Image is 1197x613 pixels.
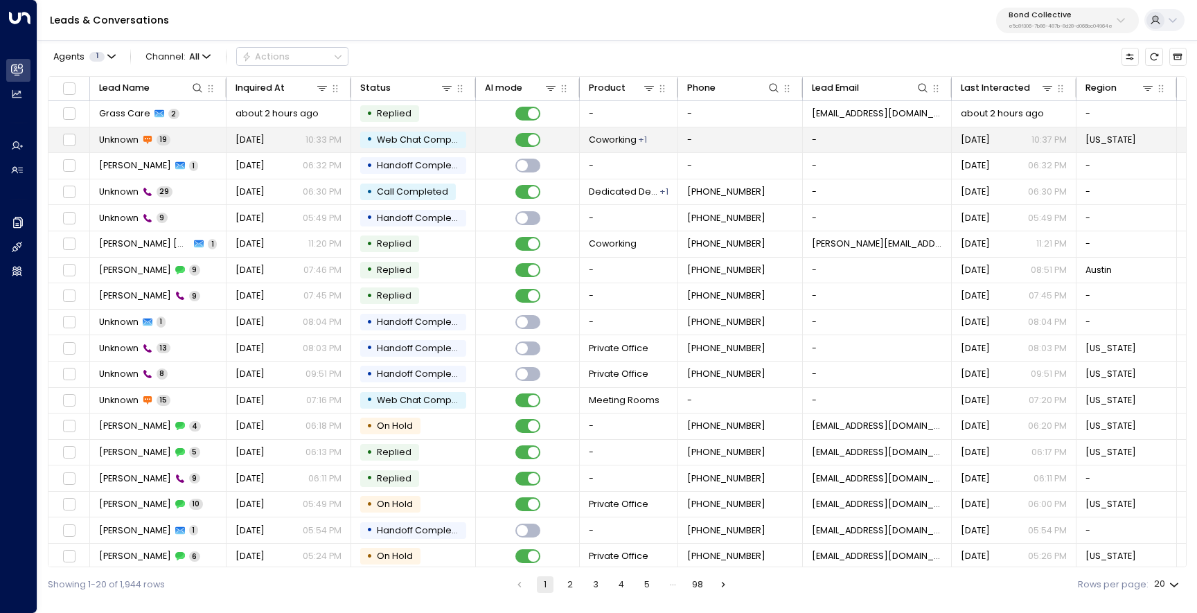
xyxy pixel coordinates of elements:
[157,368,168,379] span: 8
[99,394,139,407] span: Unknown
[1028,342,1067,355] p: 08:03 PM
[236,47,348,66] div: Button group with a nested menu
[803,127,952,153] td: -
[303,342,342,355] p: 08:03 PM
[305,420,342,432] p: 06:18 PM
[236,446,265,459] span: Aug 15, 2025
[1076,283,1177,309] td: -
[1121,48,1139,65] button: Customize
[303,159,342,172] p: 06:32 PM
[961,472,990,485] span: Aug 15, 2025
[961,107,1044,120] span: about 2 hours ago
[1036,238,1067,250] p: 11:21 PM
[1085,498,1136,510] span: New York
[366,468,373,489] div: •
[236,498,265,510] span: Aug 14, 2025
[303,524,342,537] p: 05:54 PM
[687,264,765,276] span: +17024662820
[1028,316,1067,328] p: 08:04 PM
[1085,446,1136,459] span: New York
[61,132,77,148] span: Toggle select row
[53,53,85,62] span: Agents
[303,264,342,276] p: 07:46 PM
[99,134,139,146] span: Unknown
[366,546,373,567] div: •
[803,388,952,414] td: -
[961,446,990,459] span: Aug 15, 2025
[580,465,678,491] td: -
[812,80,859,96] div: Lead Email
[377,394,475,406] span: Web Chat Completed
[812,524,943,537] span: kmagloire7@gmail.com
[687,290,765,302] span: +17024662820
[996,8,1139,33] button: Bond Collectivee5c8f306-7b86-487b-8d28-d066bc04964e
[687,212,765,224] span: +12128048710
[189,525,198,535] span: 1
[189,447,200,457] span: 5
[141,48,215,65] span: Channel:
[303,550,342,562] p: 05:24 PM
[99,498,171,510] span: Kim Magloire
[803,310,952,335] td: -
[168,109,179,119] span: 2
[803,362,952,387] td: -
[61,236,77,252] span: Toggle select row
[580,101,678,127] td: -
[511,576,732,593] nav: pagination navigation
[366,312,373,333] div: •
[61,340,77,356] span: Toggle select row
[803,258,952,283] td: -
[366,207,373,229] div: •
[366,416,373,437] div: •
[1085,550,1136,562] span: New York
[236,342,265,355] span: Aug 15, 2025
[236,472,265,485] span: Aug 15, 2025
[189,265,200,275] span: 9
[1085,134,1136,146] span: New York
[687,368,765,380] span: +19147031886
[189,161,198,171] span: 1
[485,80,558,96] div: AI mode
[580,310,678,335] td: -
[377,524,467,536] span: Handoff Completed
[664,576,681,593] div: …
[303,316,342,328] p: 08:04 PM
[638,134,647,146] div: Day Passes
[377,212,467,224] span: Handoff Completed
[1076,517,1177,543] td: -
[360,80,391,96] div: Status
[366,155,373,177] div: •
[1028,550,1067,562] p: 05:26 PM
[61,106,77,122] span: Toggle select row
[208,239,217,249] span: 1
[580,153,678,179] td: -
[61,470,77,486] span: Toggle select row
[61,314,77,330] span: Toggle select row
[61,80,77,96] span: Toggle select all
[236,524,265,537] span: Aug 14, 2025
[961,368,990,380] span: Aug 06, 2025
[812,80,930,96] div: Lead Email
[303,290,342,302] p: 07:45 PM
[1028,159,1067,172] p: 06:32 PM
[580,440,678,465] td: -
[377,446,411,458] span: Replied
[48,48,120,65] button: Agents1
[1085,264,1112,276] span: Austin
[61,210,77,226] span: Toggle select row
[1076,310,1177,335] td: -
[1028,212,1067,224] p: 05:49 PM
[377,342,467,354] span: Handoff Completed
[99,107,150,120] span: Grass Care
[99,159,171,172] span: John Doe
[1076,179,1177,205] td: -
[1076,231,1177,257] td: -
[1031,134,1067,146] p: 10:37 PM
[99,186,139,198] span: Unknown
[236,290,265,302] span: Aug 14, 2025
[377,316,467,328] span: Handoff Completed
[366,259,373,281] div: •
[580,517,678,543] td: -
[305,446,342,459] p: 06:13 PM
[1028,524,1067,537] p: 05:54 PM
